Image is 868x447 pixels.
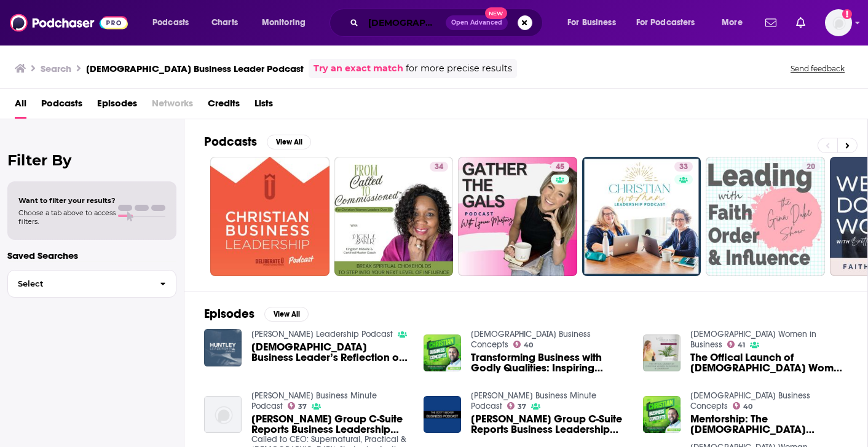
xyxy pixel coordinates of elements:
[524,342,533,348] span: 40
[251,329,393,339] a: Huntley Leadership Podcast
[251,342,409,363] a: Christian Business Leader’s Reflection on Growth - Nicole Gilbert | Ep. 90 | Ron Huntley Leadersh...
[706,157,825,276] a: 20
[204,329,242,366] img: Christian Business Leader’s Reflection on Growth - Nicole Gilbert | Ep. 90 | Ron Huntley Leadersh...
[406,61,512,76] span: for more precise results
[674,162,693,172] a: 33
[204,306,254,322] h2: Episodes
[208,93,240,119] a: Credits
[582,157,701,276] a: 33
[251,342,409,363] span: [DEMOGRAPHIC_DATA] Business Leader’s Reflection on Growth - [PERSON_NAME] | Ep. 90 | [PERSON_NAME...
[288,402,307,409] a: 37
[690,414,848,435] span: Mentorship: The [DEMOGRAPHIC_DATA] Blueprint for [DEMOGRAPHIC_DATA] Business Leadership Success
[144,13,205,33] button: open menu
[451,20,502,26] span: Open Advanced
[18,196,116,205] span: Want to filter your results?
[18,208,116,226] span: Choose a tab above to access filters.
[518,404,526,409] span: 37
[211,14,238,31] span: Charts
[264,307,309,322] button: View All
[713,13,758,33] button: open menu
[471,352,628,373] a: Transforming Business with Godly Qualities: Inspiring Journeys of Christian Business Leaders
[251,414,409,435] span: [PERSON_NAME] Group C-Suite Reports Business Leadership Podcast: [DEMOGRAPHIC_DATA][PERSON_NAME],...
[97,93,137,119] a: Episodes
[743,404,752,409] span: 40
[643,396,681,433] img: Mentorship: The Biblical Blueprint for Christian Business Leadership Success
[559,13,631,33] button: open menu
[254,93,273,119] a: Lists
[424,334,461,372] img: Transforming Business with Godly Qualities: Inspiring Journeys of Christian Business Leaders
[825,9,852,36] button: Show profile menu
[15,93,26,119] a: All
[733,402,753,409] a: 40
[825,9,852,36] img: User Profile
[807,161,815,173] span: 20
[204,134,257,149] h2: Podcasts
[842,9,852,19] svg: Add a profile image
[567,14,616,31] span: For Business
[690,329,816,350] a: Christian Women in Business
[458,157,577,276] a: 45
[435,161,443,173] span: 34
[471,414,628,435] span: [PERSON_NAME] Group C-Suite Reports Business Leadership Podcast: [DEMOGRAPHIC_DATA][PERSON_NAME],...
[787,63,848,74] button: Send feedback
[690,390,810,411] a: Christian Business Concepts
[152,14,189,31] span: Podcasts
[152,93,193,119] span: Networks
[727,341,746,348] a: 41
[341,9,554,37] div: Search podcasts, credits, & more...
[8,280,150,288] span: Select
[363,13,446,33] input: Search podcasts, credits, & more...
[690,414,848,435] a: Mentorship: The Biblical Blueprint for Christian Business Leadership Success
[298,404,307,409] span: 37
[7,151,176,169] h2: Filter By
[485,7,507,19] span: New
[679,161,688,173] span: 33
[424,396,461,433] img: Becker Group C-Suite Reports Business Leadership Podcast: Christian MacArthur, Director of Health...
[314,61,403,76] a: Try an exact match
[10,11,128,34] img: Podchaser - Follow, Share and Rate Podcasts
[551,162,569,172] a: 45
[825,9,852,36] span: Logged in as antonettefrontgate
[7,250,176,261] p: Saved Searches
[204,396,242,433] a: Becker Group C-Suite Reports Business Leadership Podcast: Christian MacArthur, Director of Health...
[334,157,454,276] a: 34
[643,334,681,372] img: The Offical Launch of Christian Women in Business & Leadership
[253,13,322,33] button: open menu
[760,12,781,33] a: Show notifications dropdown
[86,63,304,74] h3: [DEMOGRAPHIC_DATA] Business Leader Podcast
[41,93,82,119] a: Podcasts
[251,414,409,435] a: Becker Group C-Suite Reports Business Leadership Podcast: Christian MacArthur, Director of Health...
[471,329,591,350] a: Christian Business Concepts
[446,15,508,30] button: Open AdvancedNew
[690,352,848,373] span: The Offical Launch of [DEMOGRAPHIC_DATA] Women in Business & Leadership
[203,13,245,33] a: Charts
[41,63,71,74] h3: Search
[267,135,311,149] button: View All
[791,12,810,33] a: Show notifications dropdown
[204,306,309,322] a: EpisodesView All
[802,162,820,172] a: 20
[690,352,848,373] a: The Offical Launch of Christian Women in Business & Leadership
[471,390,596,411] a: Becker Business Minute Podcast
[636,14,695,31] span: For Podcasters
[471,352,628,373] span: Transforming Business with Godly Qualities: Inspiring Journeys of [DEMOGRAPHIC_DATA] Business Lea...
[556,161,564,173] span: 45
[738,342,745,348] span: 41
[430,162,448,172] a: 34
[507,402,527,409] a: 37
[251,390,377,411] a: Becker Business Minute Podcast
[204,134,311,149] a: PodcastsView All
[513,341,534,348] a: 40
[722,14,743,31] span: More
